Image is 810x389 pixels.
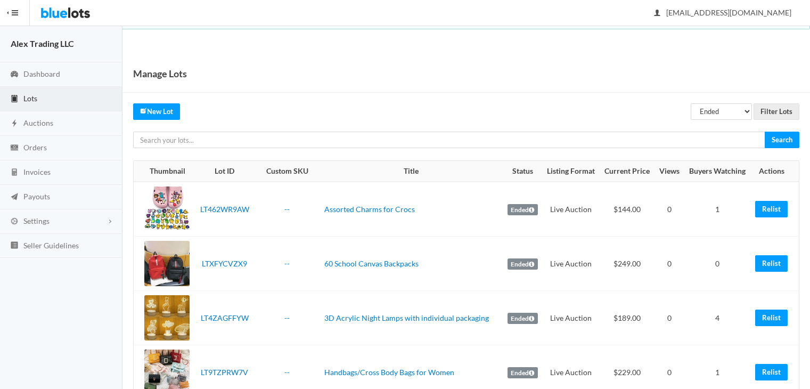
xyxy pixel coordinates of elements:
td: Live Auction [542,182,600,237]
ion-icon: cash [9,143,20,153]
a: -- [284,313,290,322]
th: Title [320,161,503,182]
a: LT4ZAGFFYW [201,313,249,322]
td: 4 [684,291,750,345]
label: Ended [508,367,538,379]
a: -- [284,368,290,377]
span: Auctions [23,118,53,127]
th: Listing Format [542,161,600,182]
a: -- [284,205,290,214]
a: Relist [755,310,788,326]
td: 0 [684,237,750,291]
label: Ended [508,258,538,270]
ion-icon: list box [9,241,20,251]
th: Lot ID [195,161,254,182]
th: Thumbnail [134,161,195,182]
input: Search your lots... [133,132,765,148]
input: Filter Lots [754,103,799,120]
span: Seller Guidelines [23,241,79,250]
a: Assorted Charms for Crocs [324,205,415,214]
a: Handbags/Cross Body Bags for Women [324,368,454,377]
td: $144.00 [600,182,654,237]
strong: Alex Trading LLC [11,38,74,48]
td: 0 [655,182,684,237]
a: LTXFYCVZX9 [202,259,247,268]
td: 0 [655,237,684,291]
th: Actions [750,161,799,182]
span: Settings [23,216,50,225]
ion-icon: calculator [9,168,20,178]
span: Invoices [23,167,51,176]
a: LT462WR9AW [200,205,249,214]
a: Relist [755,364,788,380]
td: $249.00 [600,237,654,291]
td: 1 [684,182,750,237]
a: -- [284,259,290,268]
ion-icon: flash [9,119,20,129]
label: Ended [508,204,538,216]
ion-icon: clipboard [9,94,20,104]
td: Live Auction [542,237,600,291]
a: Relist [755,201,788,217]
span: Payouts [23,192,50,201]
th: Views [655,161,684,182]
ion-icon: paper plane [9,192,20,202]
span: Dashboard [23,69,60,78]
th: Current Price [600,161,654,182]
th: Status [503,161,542,182]
span: Lots [23,94,37,103]
td: Live Auction [542,291,600,345]
ion-icon: person [652,9,662,19]
a: Relist [755,255,788,272]
span: [EMAIL_ADDRESS][DOMAIN_NAME] [654,8,791,17]
th: Buyers Watching [684,161,750,182]
ion-icon: cog [9,217,20,227]
td: 0 [655,291,684,345]
a: 60 School Canvas Backpacks [324,259,419,268]
ion-icon: speedometer [9,70,20,80]
span: Orders [23,143,47,152]
h1: Manage Lots [133,66,187,82]
td: $189.00 [600,291,654,345]
th: Custom SKU [255,161,320,182]
ion-icon: create [140,107,147,114]
input: Search [765,132,799,148]
label: Ended [508,313,538,325]
a: 3D Acrylic Night Lamps with individual packaging [324,313,489,322]
a: createNew Lot [133,103,180,120]
a: LT9TZPRW7V [201,368,248,377]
